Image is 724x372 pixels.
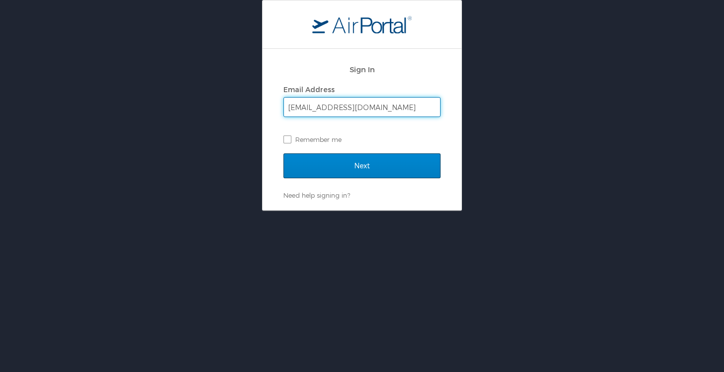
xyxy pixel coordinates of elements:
img: logo [312,15,412,33]
label: Email Address [283,85,335,94]
label: Remember me [283,132,441,147]
a: Need help signing in? [283,191,350,199]
h2: Sign In [283,64,441,75]
input: Next [283,153,441,178]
